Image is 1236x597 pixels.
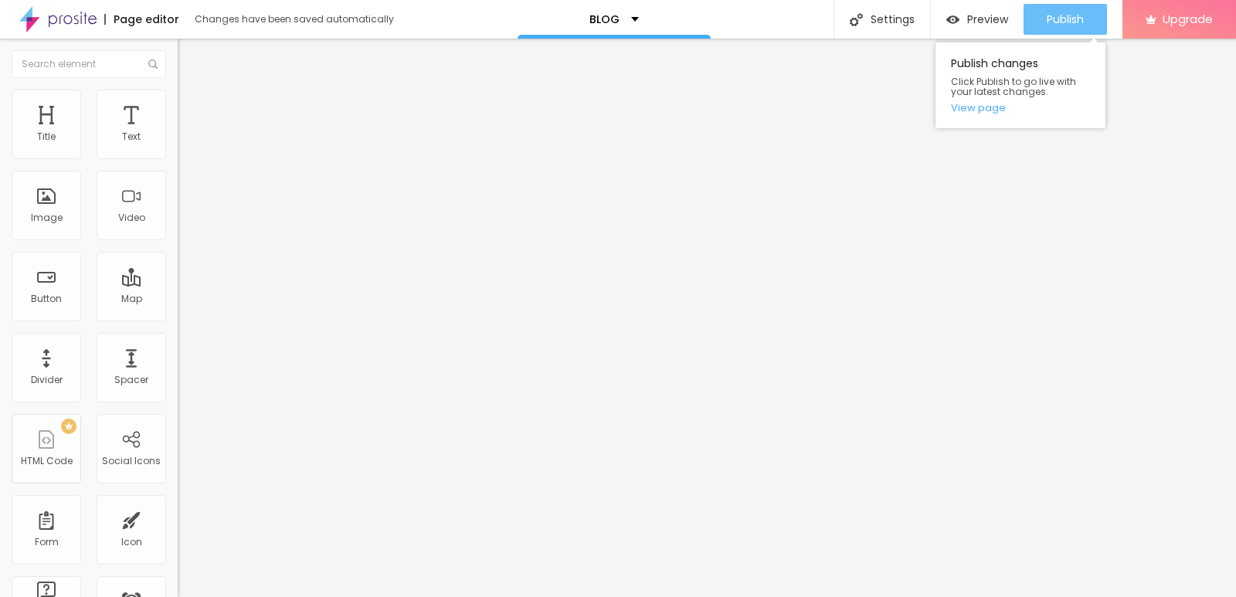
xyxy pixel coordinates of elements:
iframe: Editor [178,39,1236,597]
div: Title [37,131,56,142]
div: Text [122,131,141,142]
span: Preview [967,13,1008,25]
div: Button [31,293,62,304]
p: BLOG [589,14,620,25]
div: Divider [31,375,63,385]
img: Icone [850,13,863,26]
div: Spacer [114,375,148,385]
img: view-1.svg [946,13,959,26]
img: Icone [148,59,158,69]
div: Form [35,537,59,548]
div: Video [118,212,145,223]
div: Social Icons [102,456,161,466]
div: Page editor [104,14,179,25]
div: Changes have been saved automatically [195,15,394,24]
span: Publish [1047,13,1084,25]
input: Search element [12,50,166,78]
span: Upgrade [1163,12,1213,25]
button: Preview [931,4,1024,35]
div: Image [31,212,63,223]
span: Click Publish to go live with your latest changes. [951,76,1090,97]
div: Publish changes [935,42,1105,128]
div: Map [121,293,142,304]
div: Icon [121,537,142,548]
button: Publish [1024,4,1107,35]
a: View page [951,103,1090,113]
div: HTML Code [21,456,73,466]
